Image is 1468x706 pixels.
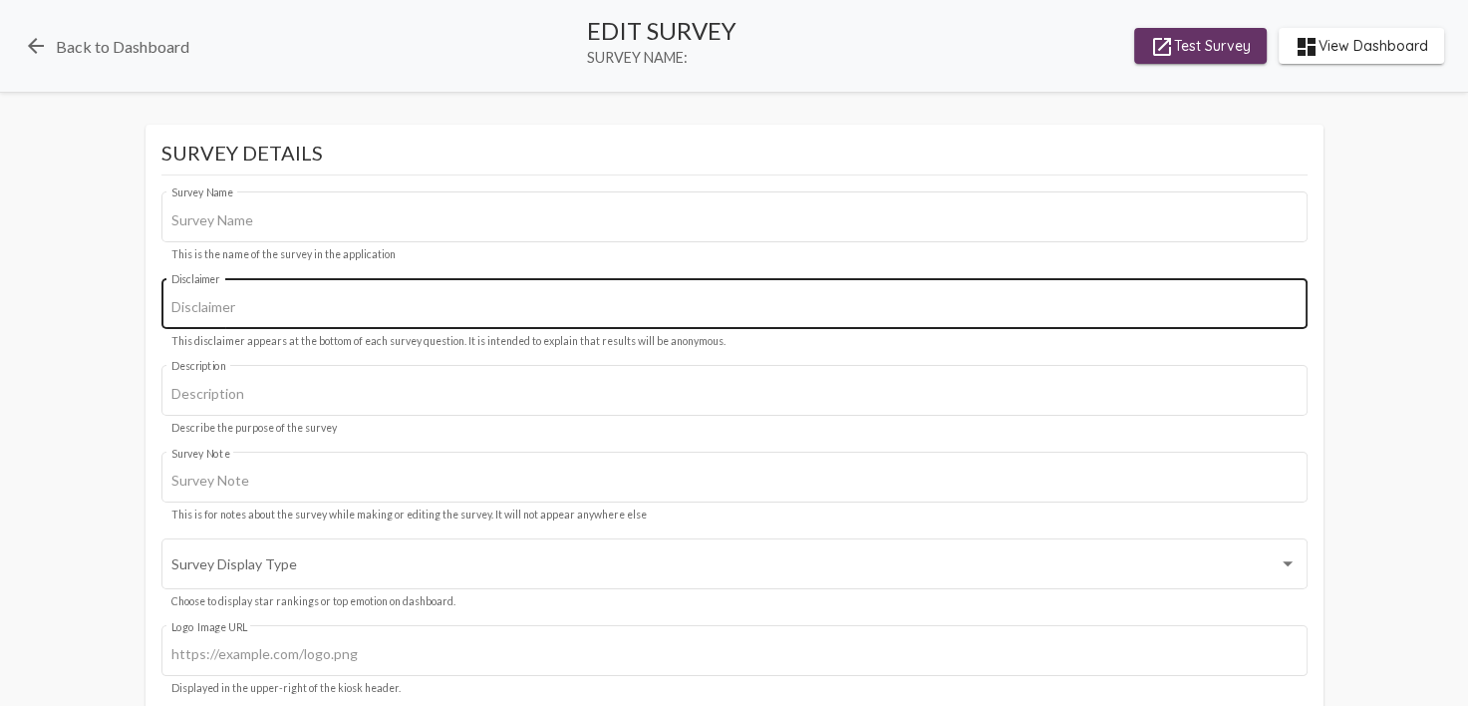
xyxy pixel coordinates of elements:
input: Survey Note [171,473,1297,489]
span: View Dashboard [1295,28,1428,64]
button: View Dashboard [1279,28,1444,64]
mat-hint: Choose to display star rankings or top emotion on dashboard. [171,596,455,608]
mat-hint: This is the name of the survey in the application [171,249,396,261]
div: Edit Survey [587,16,736,45]
a: Back to Dashboard [24,34,189,58]
mat-icon: launch [1150,35,1174,59]
mat-card-title: Survey Details [161,141,1308,176]
input: Description [171,386,1297,402]
mat-hint: This is for notes about the survey while making or editing the survey. It will not appear anywher... [171,510,647,522]
mat-hint: This disclaimer appears at the bottom of each survey question. It is intended to explain that res... [171,336,726,348]
mat-icon: dashboard [1295,35,1319,59]
span: Survey Name: [587,49,736,66]
mat-icon: arrow_back [24,34,48,58]
button: Test Survey [1134,28,1267,64]
input: Disclaimer [171,299,1297,315]
input: Survey Name [171,212,1297,228]
input: https://example.com/logo.png [171,646,1297,662]
mat-hint: Displayed in the upper-right of the kiosk header. [171,683,401,695]
span: Test Survey [1150,28,1251,64]
mat-hint: Describe the purpose of the survey [171,423,337,435]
